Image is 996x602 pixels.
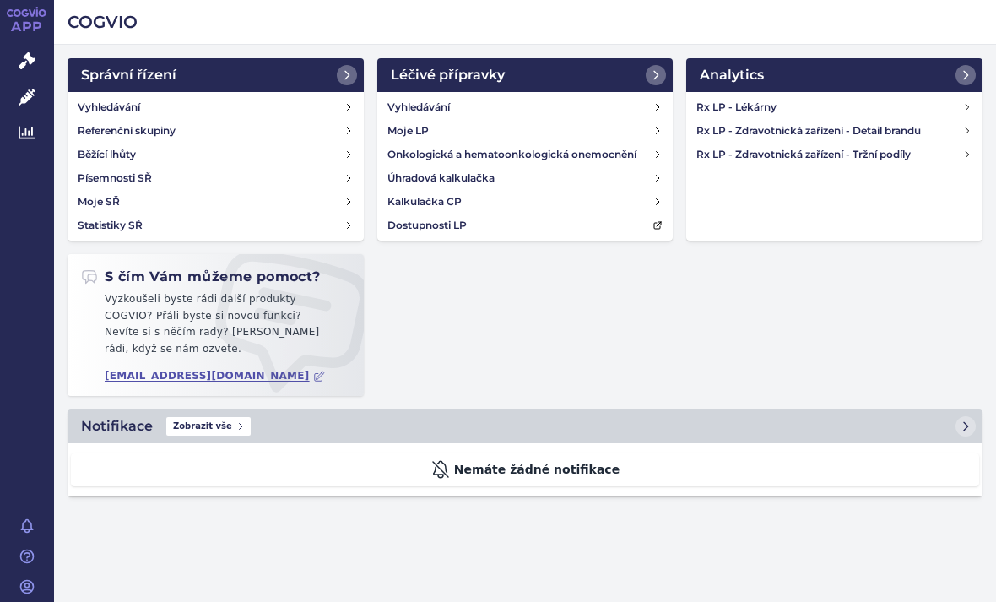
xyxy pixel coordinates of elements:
[78,122,176,139] h4: Referenční skupiny
[81,291,350,364] p: Vyzkoušeli byste rádi další produkty COGVIO? Přáli byste si novou funkci? Nevíte si s něčím rady?...
[81,65,176,85] h2: Správní řízení
[387,122,429,139] h4: Moje LP
[381,190,670,214] a: Kalkulačka CP
[387,193,462,210] h4: Kalkulačka CP
[391,65,505,85] h2: Léčivé přípravky
[696,99,962,116] h4: Rx LP - Lékárny
[71,95,360,119] a: Vyhledávání
[78,146,136,163] h4: Běžící lhůty
[71,190,360,214] a: Moje SŘ
[381,119,670,143] a: Moje LP
[78,217,143,234] h4: Statistiky SŘ
[387,170,495,187] h4: Úhradová kalkulačka
[690,143,979,166] a: Rx LP - Zdravotnická zařízení - Tržní podíly
[696,122,962,139] h4: Rx LP - Zdravotnická zařízení - Detail brandu
[71,166,360,190] a: Písemnosti SŘ
[68,409,982,443] a: NotifikaceZobrazit vše
[81,268,321,286] h2: S čím Vám můžeme pomoct?
[387,99,450,116] h4: Vyhledávání
[68,58,364,92] a: Správní řízení
[71,214,360,237] a: Statistiky SŘ
[381,166,670,190] a: Úhradová kalkulačka
[78,193,120,210] h4: Moje SŘ
[387,217,467,234] h4: Dostupnosti LP
[68,10,982,34] h2: COGVIO
[71,119,360,143] a: Referenční skupiny
[700,65,764,85] h2: Analytics
[690,119,979,143] a: Rx LP - Zdravotnická zařízení - Detail brandu
[381,214,670,237] a: Dostupnosti LP
[81,416,153,437] h2: Notifikace
[381,95,670,119] a: Vyhledávání
[166,417,251,436] span: Zobrazit vše
[71,453,979,486] div: Nemáte žádné notifikace
[381,143,670,166] a: Onkologická a hematoonkologická onemocnění
[78,170,152,187] h4: Písemnosti SŘ
[686,58,982,92] a: Analytics
[105,370,325,382] a: [EMAIL_ADDRESS][DOMAIN_NAME]
[377,58,674,92] a: Léčivé přípravky
[78,99,140,116] h4: Vyhledávání
[696,146,962,163] h4: Rx LP - Zdravotnická zařízení - Tržní podíly
[387,146,636,163] h4: Onkologická a hematoonkologická onemocnění
[690,95,979,119] a: Rx LP - Lékárny
[71,143,360,166] a: Běžící lhůty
